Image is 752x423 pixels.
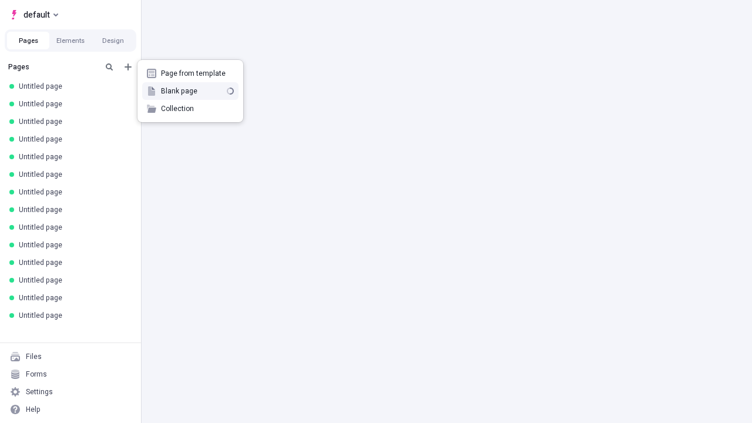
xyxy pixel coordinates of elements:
div: Forms [26,370,47,379]
button: Pages [7,32,49,49]
div: Pages [8,62,98,72]
span: Page from template [161,69,234,78]
div: Untitled page [19,240,127,250]
span: Collection [161,104,234,113]
div: Untitled page [19,258,127,267]
span: default [23,8,50,22]
div: Untitled page [19,223,127,232]
div: Untitled page [19,99,127,109]
div: Settings [26,387,53,397]
div: Files [26,352,42,361]
div: Help [26,405,41,414]
div: Untitled page [19,135,127,144]
div: Untitled page [19,205,127,214]
div: Untitled page [19,187,127,197]
div: Untitled page [19,152,127,162]
div: Untitled page [19,170,127,179]
div: Untitled page [19,82,127,91]
div: Untitled page [19,117,127,126]
div: Add new [137,60,243,122]
div: Untitled page [19,311,127,320]
div: Untitled page [19,293,127,303]
button: Elements [49,32,92,49]
span: Blank page [161,86,222,96]
button: Design [92,32,134,49]
button: Add new [121,60,135,74]
button: Select site [5,6,63,23]
div: Untitled page [19,276,127,285]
